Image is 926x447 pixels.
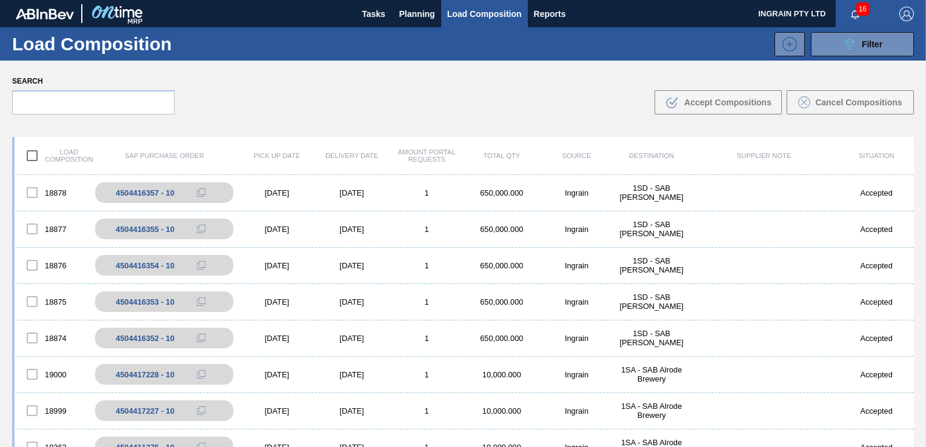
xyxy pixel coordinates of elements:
div: 4504416355 - 10 [116,225,175,234]
div: 4504416354 - 10 [116,261,175,270]
div: [DATE] [315,261,390,270]
div: Situation [839,152,914,159]
div: Delivery Date [315,152,390,159]
span: Accept Compositions [684,98,771,107]
img: TNhmsLtSVTkK8tSr43FrP2fwEKptu5GPRR3wAAAABJRU5ErkJggg== [16,8,74,19]
div: 1SA - SAB Alrode Brewery [614,402,689,420]
div: Pick up Date [239,152,315,159]
div: Supplier Note [689,152,839,159]
div: 19000 [15,362,90,387]
div: 4504416352 - 10 [116,334,175,343]
div: Ingrain [539,188,615,197]
div: Load composition [15,143,90,168]
div: 650,000.000 [464,261,539,270]
div: Ingrain [539,261,615,270]
div: Accepted [839,188,914,197]
div: 650,000.000 [464,297,539,306]
div: Copy [189,294,213,309]
span: Filter [862,39,882,49]
div: Total Qty [464,152,539,159]
div: [DATE] [239,261,315,270]
div: 10,000.000 [464,370,539,379]
div: 10,000.000 [464,406,539,416]
div: 4504416353 - 10 [116,297,175,306]
div: [DATE] [239,370,315,379]
div: 1 [389,370,464,379]
div: 1SD - SAB Rosslyn Brewery [614,293,689,311]
button: Cancel Compositions [787,90,914,114]
div: Accepted [839,334,914,343]
div: [DATE] [239,406,315,416]
div: Copy [189,331,213,345]
div: Copy [189,185,213,200]
div: 650,000.000 [464,334,539,343]
span: Tasks [361,7,387,21]
span: Cancel Compositions [815,98,902,107]
div: 18875 [15,289,90,314]
div: Accepted [839,370,914,379]
div: [DATE] [239,297,315,306]
div: 18874 [15,325,90,351]
div: 1SA - SAB Alrode Brewery [614,365,689,383]
div: 4504417227 - 10 [116,406,175,416]
div: New Load Composition [768,32,805,56]
div: 18876 [15,253,90,278]
div: 1 [389,406,464,416]
img: Logout [899,7,914,21]
button: Filter [811,32,914,56]
div: 1SD - SAB Rosslyn Brewery [614,184,689,202]
div: 650,000.000 [464,188,539,197]
div: Amount Portal Requests [389,148,464,163]
div: 1 [389,225,464,234]
div: Accepted [839,406,914,416]
div: [DATE] [239,188,315,197]
div: Ingrain [539,225,615,234]
div: 650,000.000 [464,225,539,234]
div: 1 [389,334,464,343]
div: [DATE] [315,370,390,379]
div: 1 [389,188,464,197]
span: Load Composition [447,7,522,21]
span: Reports [534,7,566,21]
div: 4504417228 - 10 [116,370,175,379]
div: Accepted [839,225,914,234]
div: 1SD - SAB Rosslyn Brewery [614,329,689,347]
div: Copy [189,403,213,418]
div: Destination [614,152,689,159]
div: 18999 [15,398,90,423]
label: Search [12,73,175,90]
div: 18878 [15,180,90,205]
div: Ingrain [539,334,615,343]
div: 1SD - SAB Rosslyn Brewery [614,220,689,238]
div: Source [539,152,615,159]
h1: Load Composition [12,37,204,51]
div: Ingrain [539,297,615,306]
div: [DATE] [239,225,315,234]
div: [DATE] [239,334,315,343]
div: Copy [189,258,213,273]
div: 18877 [15,216,90,242]
button: Accept Compositions [655,90,782,114]
div: Accepted [839,261,914,270]
div: [DATE] [315,334,390,343]
div: 1 [389,297,464,306]
div: Ingrain [539,370,615,379]
div: Copy [189,222,213,236]
div: Accepted [839,297,914,306]
div: [DATE] [315,225,390,234]
div: 1SD - SAB Rosslyn Brewery [614,256,689,274]
button: Notifications [836,5,874,22]
div: [DATE] [315,188,390,197]
span: Planning [399,7,435,21]
div: Copy [189,367,213,382]
div: [DATE] [315,406,390,416]
div: 1 [389,261,464,270]
span: 16 [856,2,869,16]
div: [DATE] [315,297,390,306]
div: Ingrain [539,406,615,416]
div: 4504416357 - 10 [116,188,175,197]
div: SAP Purchase Order [90,152,239,159]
